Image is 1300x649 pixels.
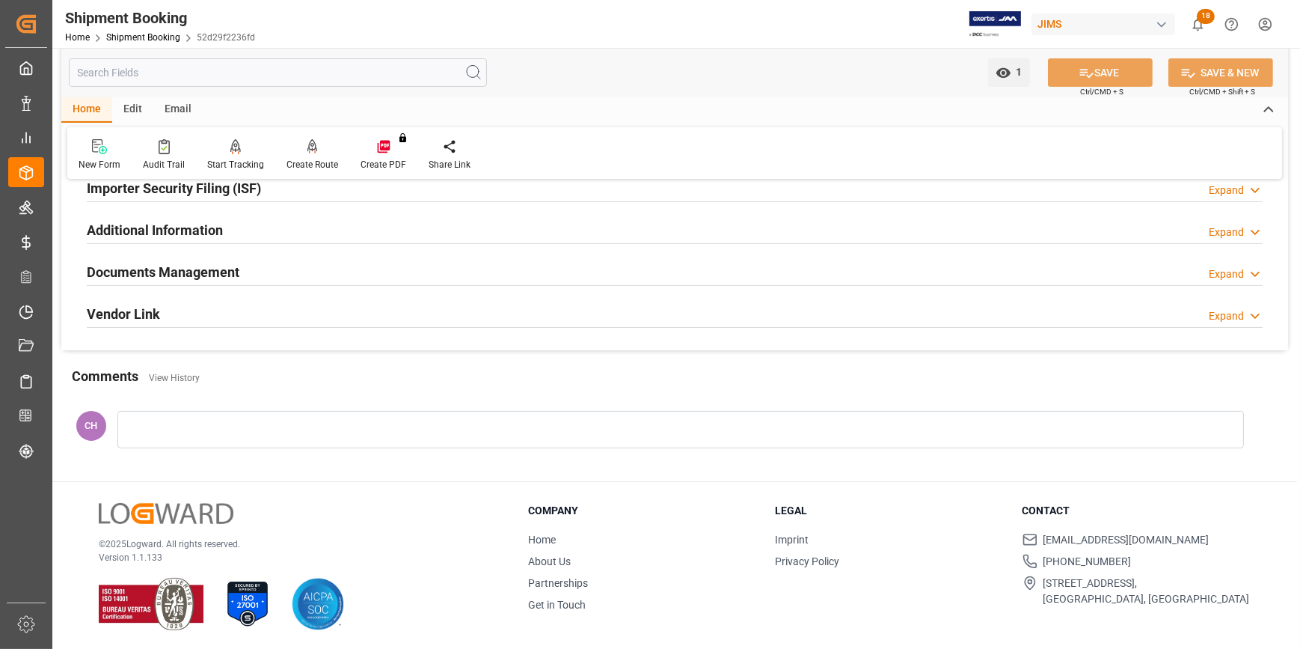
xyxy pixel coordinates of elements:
[99,503,233,525] img: Logward Logo
[99,551,491,564] p: Version 1.1.133
[775,555,839,567] a: Privacy Policy
[106,32,180,43] a: Shipment Booking
[153,97,203,123] div: Email
[112,97,153,123] div: Edit
[988,58,1030,87] button: open menu
[775,534,809,546] a: Imprint
[1031,13,1175,35] div: JIMS
[1197,9,1215,24] span: 18
[1048,58,1153,87] button: SAVE
[1043,554,1132,570] span: [PHONE_NUMBER]
[528,534,556,546] a: Home
[207,158,264,171] div: Start Tracking
[1011,66,1022,78] span: 1
[528,503,756,519] h3: Company
[72,366,138,386] h2: Comments
[286,158,338,171] div: Create Route
[85,420,98,431] span: CH
[1209,266,1244,282] div: Expand
[61,97,112,123] div: Home
[87,262,239,282] h2: Documents Management
[528,599,586,611] a: Get in Touch
[1189,86,1255,97] span: Ctrl/CMD + Shift + S
[1031,10,1181,38] button: JIMS
[775,503,1003,519] h3: Legal
[1181,7,1215,41] button: show 18 new notifications
[87,304,160,324] h2: Vendor Link
[1168,58,1273,87] button: SAVE & NEW
[143,158,185,171] div: Audit Trail
[99,537,491,551] p: © 2025 Logward. All rights reserved.
[65,7,255,29] div: Shipment Booking
[528,577,588,589] a: Partnerships
[149,373,200,383] a: View History
[99,578,203,630] img: ISO 9001 & ISO 14001 Certification
[1080,86,1123,97] span: Ctrl/CMD + S
[79,158,120,171] div: New Form
[1022,503,1251,519] h3: Contact
[65,32,90,43] a: Home
[1209,225,1244,240] div: Expand
[969,11,1021,37] img: Exertis%20JAM%20-%20Email%20Logo.jpg_1722504956.jpg
[69,58,487,87] input: Search Fields
[1043,576,1250,607] span: [STREET_ADDRESS], [GEOGRAPHIC_DATA], [GEOGRAPHIC_DATA]
[87,220,223,240] h2: Additional Information
[87,178,261,198] h2: Importer Security Filing (ISF)
[429,158,470,171] div: Share Link
[292,578,344,630] img: AICPA SOC
[1209,183,1244,198] div: Expand
[1043,532,1209,548] span: [EMAIL_ADDRESS][DOMAIN_NAME]
[528,555,571,567] a: About Us
[221,578,274,630] img: ISO 27001 Certification
[1209,308,1244,324] div: Expand
[1215,7,1248,41] button: Help Center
